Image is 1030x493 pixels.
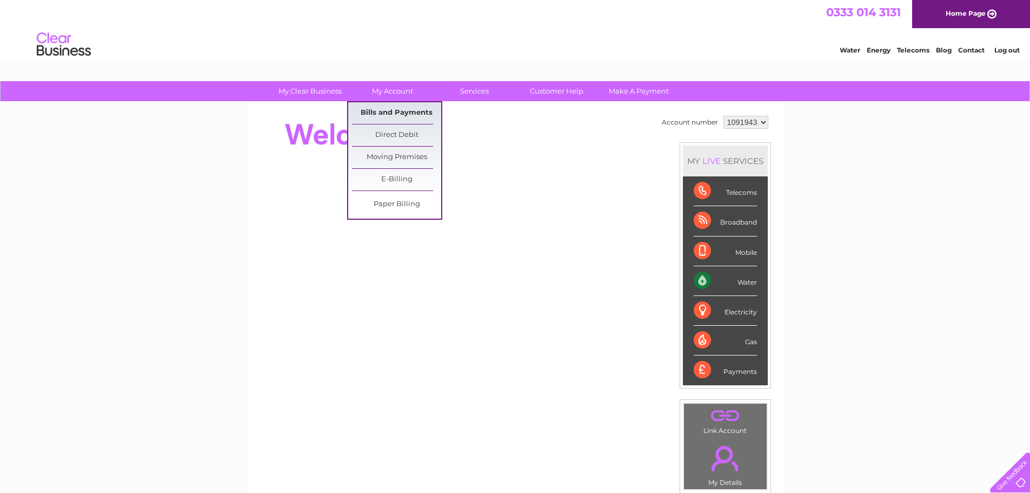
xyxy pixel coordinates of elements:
[826,5,901,19] a: 0333 014 3131
[694,206,757,236] div: Broadband
[659,113,721,132] td: Account number
[260,6,771,52] div: Clear Business is a trading name of Verastar Limited (registered in [GEOGRAPHIC_DATA] No. 3667643...
[348,81,437,101] a: My Account
[594,81,683,101] a: Make A Payment
[694,266,757,296] div: Water
[694,296,757,326] div: Electricity
[700,156,723,166] div: LIVE
[683,403,767,437] td: Link Account
[694,236,757,266] div: Mobile
[683,146,768,176] div: MY SERVICES
[840,46,860,54] a: Water
[352,147,441,168] a: Moving Premises
[352,102,441,124] a: Bills and Payments
[265,81,355,101] a: My Clear Business
[958,46,985,54] a: Contact
[694,356,757,385] div: Payments
[352,169,441,190] a: E-Billing
[430,81,519,101] a: Services
[694,176,757,206] div: Telecoms
[687,406,764,425] a: .
[867,46,891,54] a: Energy
[352,124,441,146] a: Direct Debit
[36,28,91,61] img: logo.png
[994,46,1020,54] a: Log out
[512,81,601,101] a: Customer Help
[687,439,764,477] a: .
[897,46,929,54] a: Telecoms
[694,326,757,356] div: Gas
[683,437,767,490] td: My Details
[936,46,952,54] a: Blog
[352,194,441,215] a: Paper Billing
